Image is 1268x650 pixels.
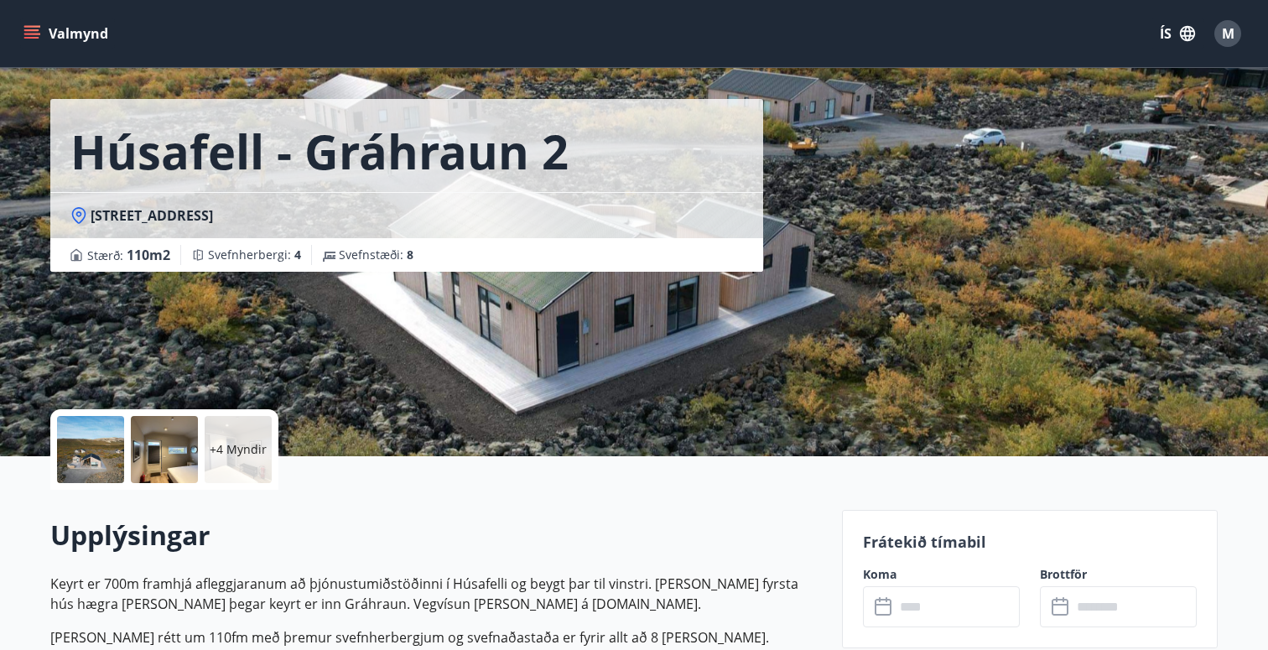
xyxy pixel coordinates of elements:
[50,574,822,614] p: Keyrt er 700m framhjá afleggjaranum að þjónustumiðstöðinni í Húsafelli og beygt þar til vinstri. ...
[1151,18,1204,49] button: ÍS
[87,245,170,265] span: Stærð :
[1040,566,1197,583] label: Brottför
[91,206,213,225] span: [STREET_ADDRESS]
[294,247,301,263] span: 4
[20,18,115,49] button: menu
[210,441,267,458] p: +4 Myndir
[339,247,413,263] span: Svefnstæði :
[127,246,170,264] span: 110 m2
[208,247,301,263] span: Svefnherbergi :
[1208,13,1248,54] button: M
[407,247,413,263] span: 8
[50,627,822,647] p: [PERSON_NAME] rétt um 110fm með þremur svefnherbergjum og svefnaðastaða er fyrir allt að 8 [PERSO...
[70,119,569,183] h1: Húsafell - Gráhraun 2
[50,517,822,554] h2: Upplýsingar
[863,531,1197,553] p: Frátekið tímabil
[863,566,1020,583] label: Koma
[1222,24,1234,43] span: M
